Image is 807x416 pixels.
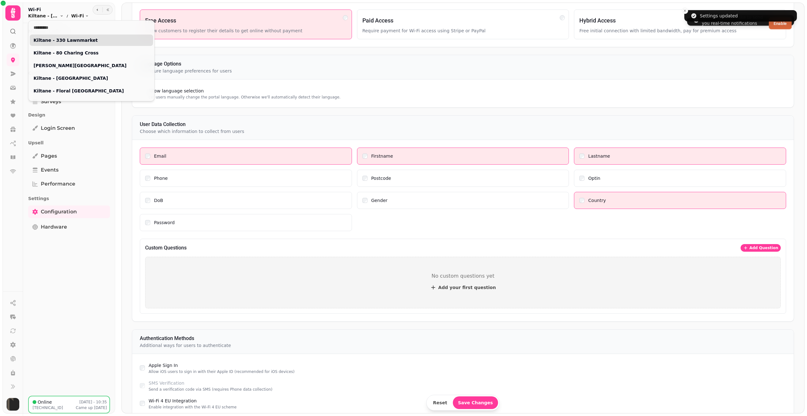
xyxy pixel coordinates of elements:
span: Pages [41,152,57,160]
span: Performance [41,180,75,188]
a: Kiltane - Floral [GEOGRAPHIC_DATA] [34,88,149,94]
a: Kiltane - 330 Lawnmarket [34,37,149,43]
span: Hardware [41,223,67,231]
p: Upsell [28,137,110,148]
span: Login screen [41,124,75,132]
p: [TECHNICAL_ID] [33,405,63,410]
span: Events [41,166,59,174]
span: Came up [76,406,93,410]
a: Kiltane - 80 Charing Cross [34,50,149,56]
p: [DATE] - 10:35 [79,400,107,405]
h2: Wi-Fi [28,6,89,13]
p: Online [38,399,52,405]
a: [PERSON_NAME][GEOGRAPHIC_DATA] [34,62,149,69]
button: Wi-Fi [71,13,89,19]
p: Design [28,109,110,121]
span: Surveys [41,98,61,105]
span: [DATE] [94,406,107,410]
a: Kiltane - [GEOGRAPHIC_DATA] [34,75,149,81]
span: Kiltane - [GEOGRAPHIC_DATA] [28,13,59,19]
span: Configuration [41,208,77,216]
nav: breadcrumb [28,13,89,19]
p: Settings [28,193,110,204]
a: Kiltane - [GEOGRAPHIC_DATA] [34,100,149,107]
